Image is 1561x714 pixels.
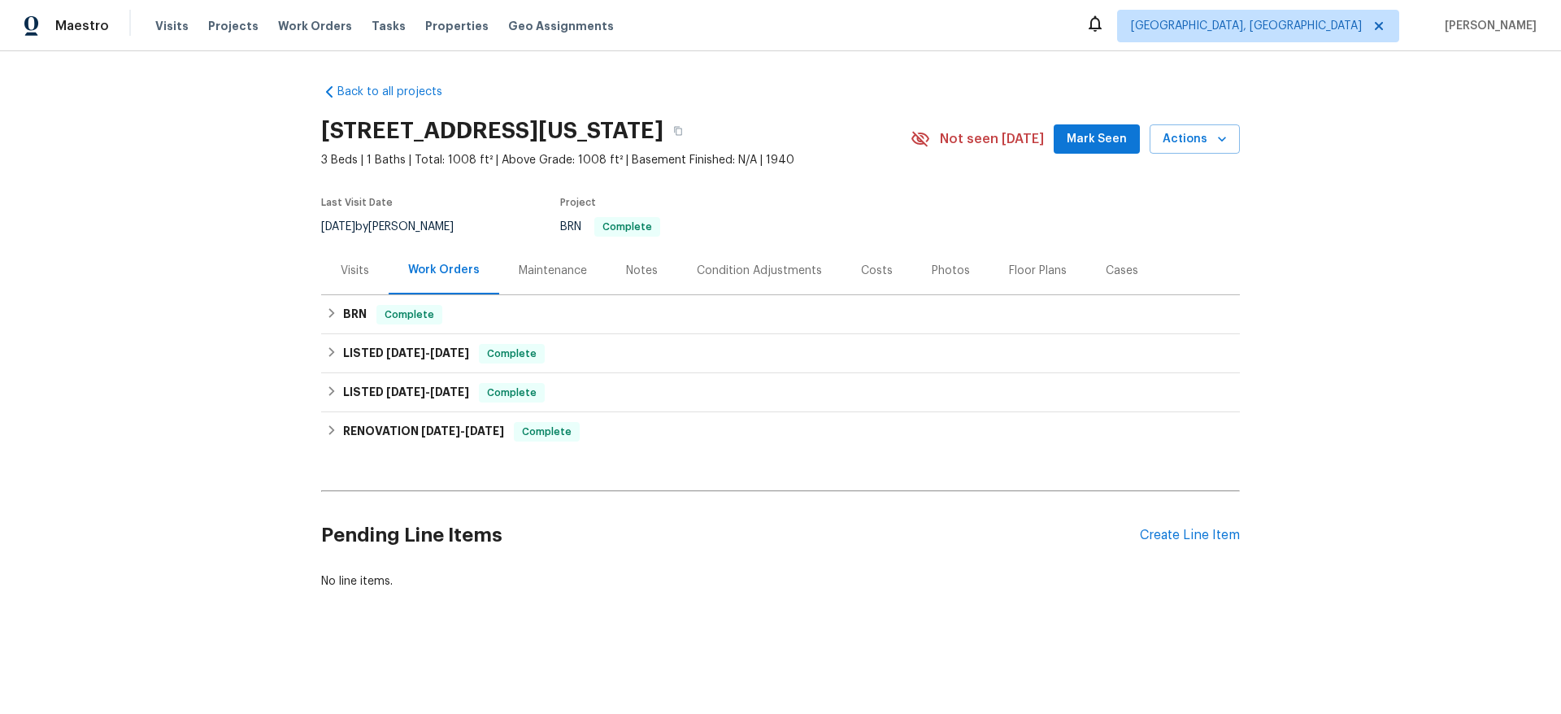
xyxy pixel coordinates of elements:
[321,123,663,139] h2: [STREET_ADDRESS][US_STATE]
[343,383,469,403] h6: LISTED
[421,425,504,437] span: -
[697,263,822,279] div: Condition Adjustments
[626,263,658,279] div: Notes
[321,295,1240,334] div: BRN Complete
[321,334,1240,373] div: LISTED [DATE]-[DATE]Complete
[321,84,477,100] a: Back to all projects
[596,222,659,232] span: Complete
[155,18,189,34] span: Visits
[932,263,970,279] div: Photos
[1067,129,1127,150] span: Mark Seen
[1009,263,1067,279] div: Floor Plans
[386,347,469,359] span: -
[343,344,469,364] h6: LISTED
[343,422,504,442] h6: RENOVATION
[321,498,1140,573] h2: Pending Line Items
[386,347,425,359] span: [DATE]
[1140,528,1240,543] div: Create Line Item
[55,18,109,34] span: Maestro
[278,18,352,34] span: Work Orders
[386,386,469,398] span: -
[1163,129,1227,150] span: Actions
[321,198,393,207] span: Last Visit Date
[1131,18,1362,34] span: [GEOGRAPHIC_DATA], [GEOGRAPHIC_DATA]
[480,385,543,401] span: Complete
[321,573,1240,590] div: No line items.
[321,221,355,233] span: [DATE]
[1150,124,1240,155] button: Actions
[430,347,469,359] span: [DATE]
[386,386,425,398] span: [DATE]
[208,18,259,34] span: Projects
[341,263,369,279] div: Visits
[321,412,1240,451] div: RENOVATION [DATE]-[DATE]Complete
[421,425,460,437] span: [DATE]
[1106,263,1138,279] div: Cases
[321,373,1240,412] div: LISTED [DATE]-[DATE]Complete
[663,116,693,146] button: Copy Address
[515,424,578,440] span: Complete
[343,305,367,324] h6: BRN
[321,217,473,237] div: by [PERSON_NAME]
[1054,124,1140,155] button: Mark Seen
[560,198,596,207] span: Project
[1438,18,1537,34] span: [PERSON_NAME]
[940,131,1044,147] span: Not seen [DATE]
[408,262,480,278] div: Work Orders
[861,263,893,279] div: Costs
[560,221,660,233] span: BRN
[425,18,489,34] span: Properties
[508,18,614,34] span: Geo Assignments
[372,20,406,32] span: Tasks
[465,425,504,437] span: [DATE]
[321,152,911,168] span: 3 Beds | 1 Baths | Total: 1008 ft² | Above Grade: 1008 ft² | Basement Finished: N/A | 1940
[378,307,441,323] span: Complete
[519,263,587,279] div: Maintenance
[480,346,543,362] span: Complete
[430,386,469,398] span: [DATE]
